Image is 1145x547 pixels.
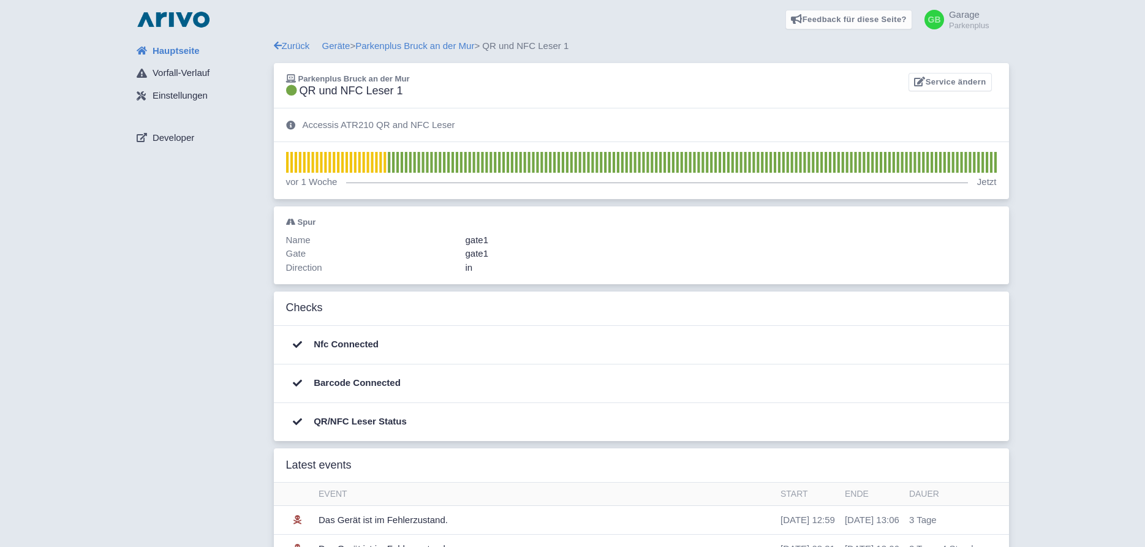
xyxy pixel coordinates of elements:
[776,483,840,506] th: Start
[282,247,462,261] div: Gate
[303,118,455,132] p: Accessis ATR210 QR and NFC Leser
[286,416,407,426] a: QR/NFC Leser Status
[466,248,489,258] span: gate1
[322,40,350,51] a: Geräte
[840,483,904,506] th: Ende
[286,85,410,98] h3: QR und NFC Leser 1
[917,10,989,29] a: Garage Parkenplus
[282,261,462,275] div: Direction
[314,416,407,426] b: QR/NFC Leser Status
[153,131,194,145] span: Developer
[127,126,274,149] a: Developer
[298,217,316,227] span: Spur
[466,235,489,245] span: gate1
[153,44,200,58] span: Hauptseite
[904,506,1009,535] td: 3 Tage
[127,62,274,85] a: Vorfall-Verlauf
[977,175,997,189] p: Jetzt
[134,10,213,29] img: logo
[314,483,776,506] th: Event
[274,39,1009,53] div: > > QR und NFC Leser 1
[314,377,401,388] b: Barcode Connected
[314,339,379,349] b: Nfc Connected
[153,89,208,103] span: Einstellungen
[949,9,980,20] span: Garage
[904,483,1009,506] th: Dauer
[949,21,989,29] small: Parkenplus
[355,40,474,51] a: Parkenplus Bruck an der Mur
[286,377,401,388] a: Barcode Connected
[298,74,410,83] span: Parkenplus Bruck an der Mur
[127,39,274,62] a: Hauptseite
[127,85,274,108] a: Einstellungen
[286,459,352,472] h3: Latest events
[286,175,338,189] p: vor 1 Woche
[153,66,210,80] span: Vorfall-Verlauf
[785,10,912,29] a: Feedback für diese Seite?
[909,73,991,92] a: Service ändern
[274,40,310,51] a: Zurück
[286,339,379,349] a: Nfc Connected
[286,301,323,315] h3: Checks
[845,515,899,525] span: [DATE] 13:06
[314,506,776,535] td: Das Gerät ist im Fehlerzustand.
[466,262,473,273] span: in
[780,515,835,525] span: [DATE] 12:59
[282,233,462,247] div: Name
